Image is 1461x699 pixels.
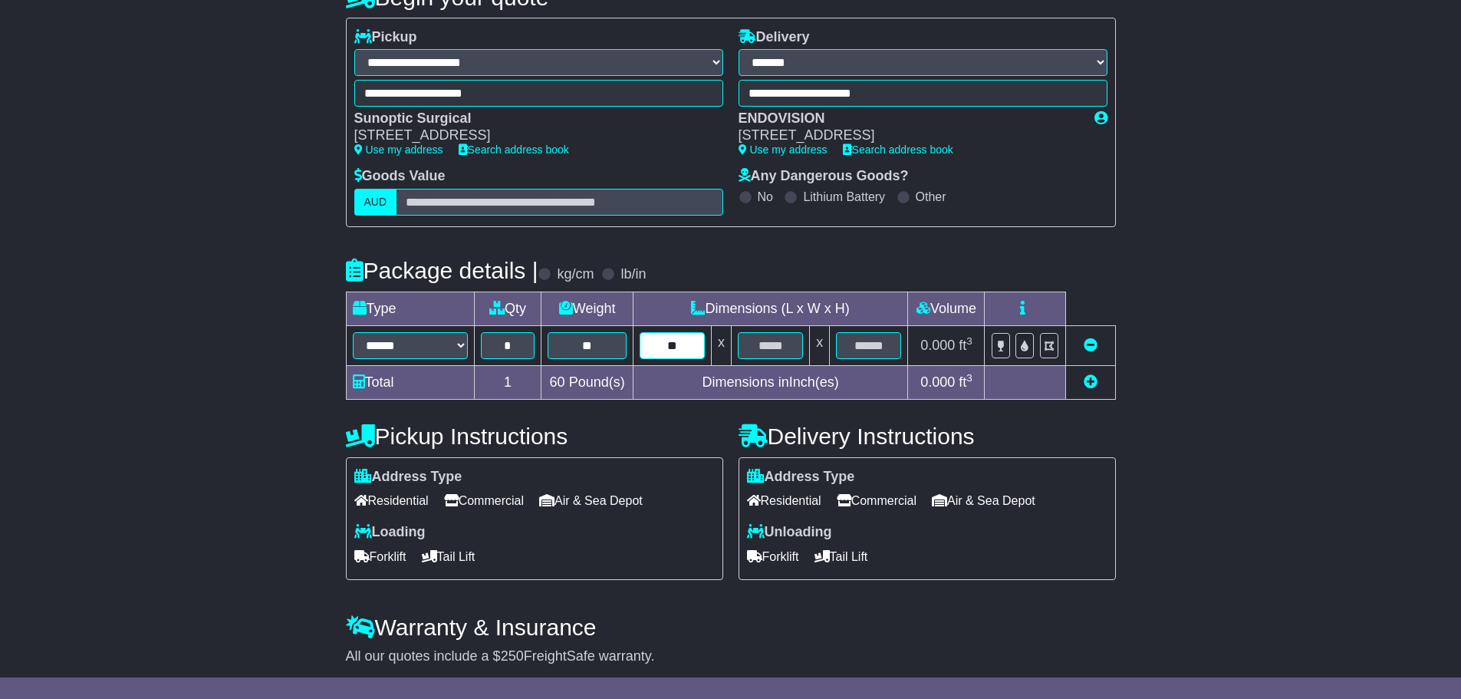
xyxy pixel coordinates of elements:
sup: 3 [966,372,972,384]
label: Delivery [739,29,810,46]
a: Remove this item [1084,338,1097,353]
td: Weight [541,292,633,325]
td: Pound(s) [541,365,633,399]
td: x [712,325,732,365]
td: Total [346,365,474,399]
label: No [758,190,773,204]
span: ft [959,374,972,390]
span: Forklift [747,545,799,569]
sup: 3 [966,335,972,347]
h4: Delivery Instructions [739,424,1116,449]
span: 250 [501,648,524,664]
label: kg/cm [557,266,594,283]
label: Lithium Battery [803,190,885,204]
label: Pickup [354,29,417,46]
td: 1 [474,365,541,399]
h4: Package details | [346,258,538,283]
span: Tail Lift [422,545,475,569]
span: ft [959,338,972,353]
span: Residential [747,489,821,513]
div: [STREET_ADDRESS] [739,127,1079,144]
a: Use my address [354,143,443,156]
div: ENDOVISION [739,110,1079,127]
label: Goods Value [354,168,446,185]
div: Sunoptic Surgical [354,110,708,127]
label: Loading [354,524,426,541]
span: Air & Sea Depot [932,489,1035,513]
h4: Pickup Instructions [346,424,723,449]
span: Residential [354,489,429,513]
td: Type [346,292,474,325]
td: Dimensions (L x W x H) [633,292,908,325]
a: Search address book [459,143,569,156]
label: Any Dangerous Goods? [739,168,909,185]
label: Address Type [354,469,462,486]
a: Search address book [843,143,953,156]
label: Unloading [747,524,832,541]
h4: Warranty & Insurance [346,615,1116,640]
a: Add new item [1084,374,1097,390]
td: Qty [474,292,541,325]
td: Dimensions in Inch(es) [633,365,908,399]
td: Volume [908,292,985,325]
a: Use my address [739,143,828,156]
div: All our quotes include a $ FreightSafe warranty. [346,648,1116,665]
span: Forklift [354,545,406,569]
span: Commercial [837,489,916,513]
span: 0.000 [920,374,955,390]
span: Tail Lift [814,545,868,569]
label: Other [916,190,946,204]
span: Air & Sea Depot [539,489,643,513]
span: 0.000 [920,338,955,353]
span: Commercial [444,489,524,513]
label: lb/in [620,266,646,283]
label: AUD [354,189,397,216]
div: [STREET_ADDRESS] [354,127,708,144]
span: 60 [550,374,565,390]
td: x [810,325,830,365]
label: Address Type [747,469,855,486]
